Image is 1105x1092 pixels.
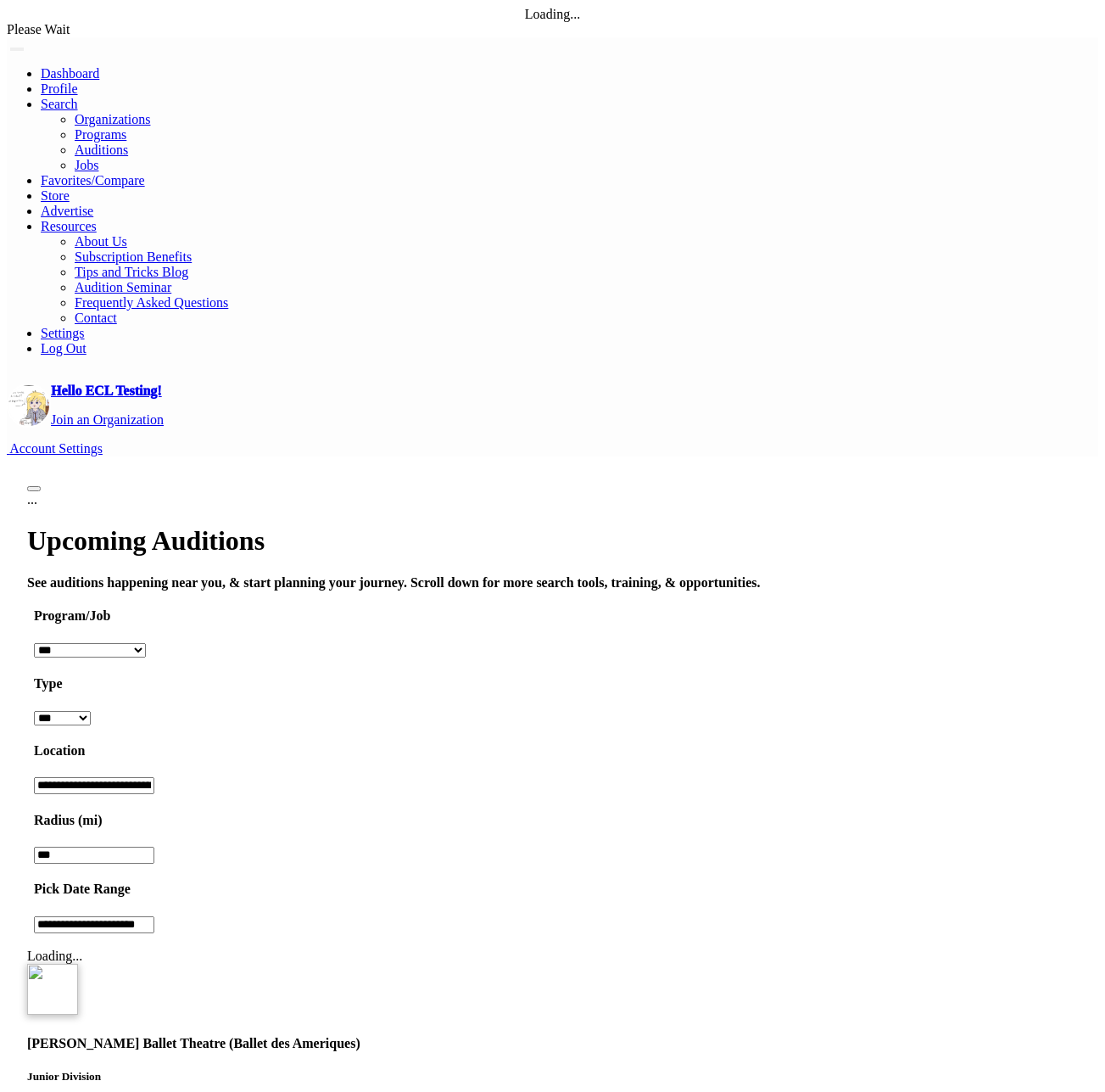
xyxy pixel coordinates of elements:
[51,384,162,398] a: Hello ECL Testing!
[75,295,228,310] a: Frequently Asked Questions
[27,575,1078,591] h4: See auditions happening near you, & start planning your journey. Scroll down for more search tool...
[34,882,1071,897] h4: Pick Date Range
[75,234,127,249] a: About Us
[41,173,145,188] a: Favorites/Compare
[27,492,1078,507] div: ...
[41,97,78,111] a: Search
[75,265,188,279] a: Tips and Tricks Blog
[7,22,1098,37] div: Please Wait
[41,341,87,356] a: Log Out
[7,441,103,456] a: Account Settings
[75,280,171,294] a: Audition Seminar
[41,204,93,218] a: Advertise
[10,48,24,51] button: Toggle navigation
[27,1036,1078,1051] h4: [PERSON_NAME] Ballet Theatre (Ballet des Ameriques)
[75,127,126,142] a: Programs
[9,441,103,456] span: Account Settings
[27,525,1078,557] h1: Upcoming Auditions
[34,813,102,828] h4: Radius (mi)
[27,933,99,948] a: Apply Filters
[41,326,85,340] a: Settings
[75,311,117,325] a: Contact
[34,676,1071,692] h4: Type
[41,112,1098,173] ul: Resources
[75,158,98,172] a: Jobs
[75,249,192,264] a: Subscription Benefits
[41,188,70,203] a: Store
[41,219,97,233] a: Resources
[27,949,82,963] span: Loading...
[34,777,154,794] input: Location
[51,412,164,427] a: Join an Organization
[75,112,150,126] a: Organizations
[525,7,580,21] span: Loading...
[41,234,1098,326] ul: Resources
[75,143,128,157] a: Auditions
[41,66,99,81] a: Dashboard
[34,743,1071,759] h4: Location
[27,1070,1078,1084] h5: Junior Division
[41,81,78,96] a: Profile
[27,486,41,491] button: Close
[8,385,49,445] img: profile picture
[34,608,1071,624] h4: Program/Job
